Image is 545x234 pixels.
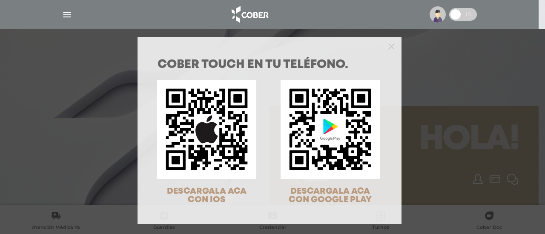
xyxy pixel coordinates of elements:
[289,187,372,204] span: DESCARGALA ACA CON GOOGLE PLAY
[167,187,247,204] span: DESCARGALA ACA CON IOS
[388,42,395,50] button: Close
[281,80,380,179] img: qr-code
[158,59,381,71] h1: COBER TOUCH en tu teléfono.
[157,80,256,179] img: qr-code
